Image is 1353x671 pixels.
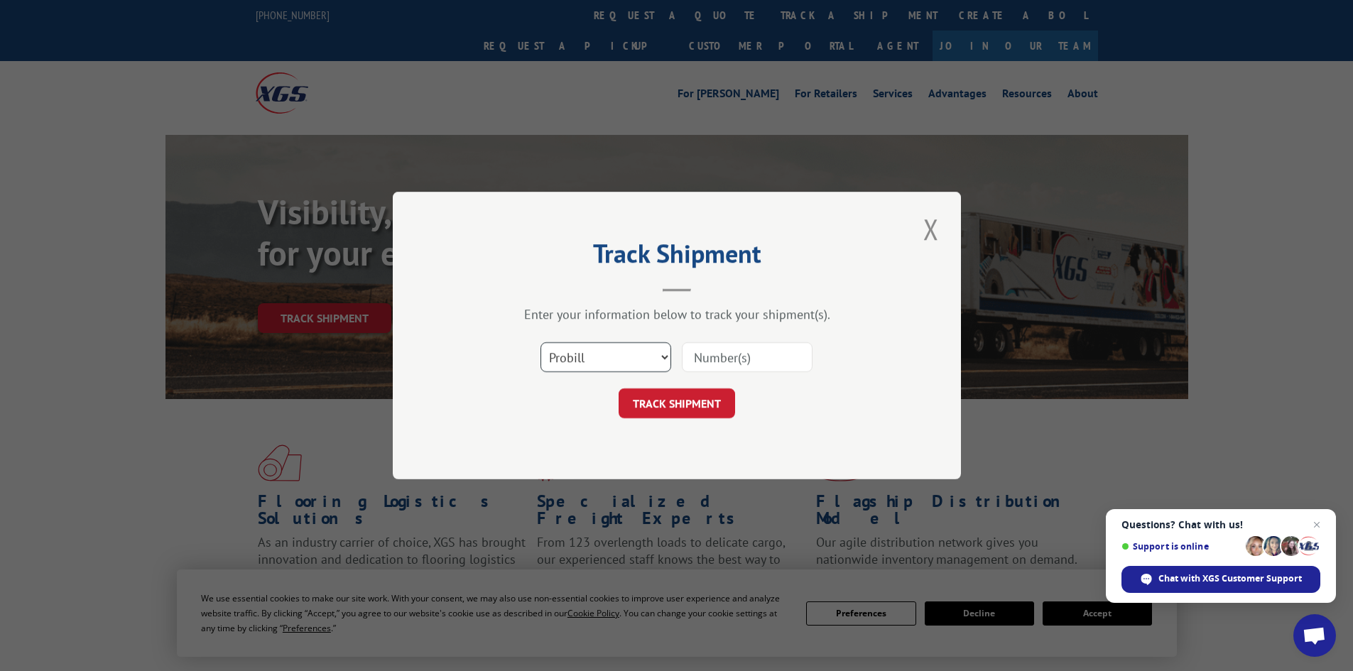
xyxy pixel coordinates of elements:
[464,244,890,271] h2: Track Shipment
[619,388,735,418] button: TRACK SHIPMENT
[1293,614,1336,657] a: Open chat
[1158,572,1302,585] span: Chat with XGS Customer Support
[682,342,813,372] input: Number(s)
[464,306,890,322] div: Enter your information below to track your shipment(s).
[1121,519,1320,530] span: Questions? Chat with us!
[1121,541,1241,552] span: Support is online
[919,209,943,249] button: Close modal
[1121,566,1320,593] span: Chat with XGS Customer Support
